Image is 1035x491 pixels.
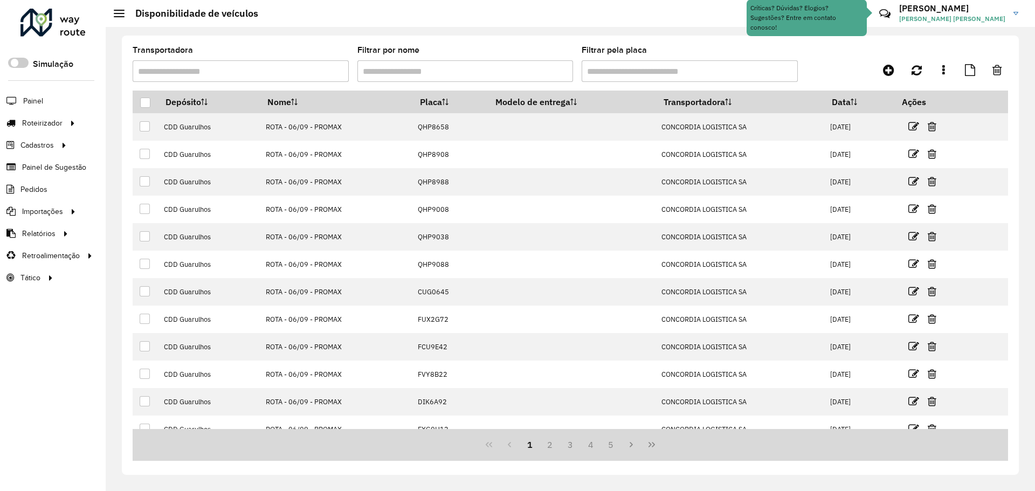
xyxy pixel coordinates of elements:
[928,147,936,161] a: Excluir
[412,251,488,278] td: QHP9088
[621,434,641,455] button: Next Page
[894,91,959,113] th: Ações
[22,206,63,217] span: Importações
[22,228,56,239] span: Relatórios
[656,223,825,251] td: CONCORDIA LOGISTICA SA
[656,416,825,443] td: CONCORDIA LOGISTICA SA
[520,434,540,455] button: 1
[260,113,412,141] td: ROTA - 06/09 - PROMAX
[125,8,258,19] h2: Disponibilidade de veículos
[908,284,919,299] a: Editar
[20,184,47,195] span: Pedidos
[488,91,656,113] th: Modelo de entrega
[412,223,488,251] td: QHP9038
[260,333,412,361] td: ROTA - 06/09 - PROMAX
[641,434,662,455] button: Last Page
[540,434,560,455] button: 2
[158,196,260,223] td: CDD Guarulhos
[20,272,40,283] span: Tático
[33,58,73,71] label: Simulação
[908,339,919,354] a: Editar
[260,223,412,251] td: ROTA - 06/09 - PROMAX
[825,306,895,333] td: [DATE]
[873,2,896,25] a: Contato Rápido
[260,196,412,223] td: ROTA - 06/09 - PROMAX
[908,229,919,244] a: Editar
[928,339,936,354] a: Excluir
[656,306,825,333] td: CONCORDIA LOGISTICA SA
[260,91,412,113] th: Nome
[928,421,936,436] a: Excluir
[825,196,895,223] td: [DATE]
[412,333,488,361] td: FCU9E42
[908,202,919,216] a: Editar
[260,141,412,168] td: ROTA - 06/09 - PROMAX
[928,284,936,299] a: Excluir
[412,168,488,196] td: QHP8988
[582,44,647,57] label: Filtrar pela placa
[581,434,601,455] button: 4
[908,312,919,326] a: Editar
[260,251,412,278] td: ROTA - 06/09 - PROMAX
[133,44,193,57] label: Transportadora
[412,361,488,388] td: FVY8B22
[908,394,919,409] a: Editar
[158,278,260,306] td: CDD Guarulhos
[260,361,412,388] td: ROTA - 06/09 - PROMAX
[357,44,419,57] label: Filtrar por nome
[825,168,895,196] td: [DATE]
[928,229,936,244] a: Excluir
[158,251,260,278] td: CDD Guarulhos
[23,95,43,107] span: Painel
[412,306,488,333] td: FUX2G72
[158,113,260,141] td: CDD Guarulhos
[656,251,825,278] td: CONCORDIA LOGISTICA SA
[825,416,895,443] td: [DATE]
[560,434,581,455] button: 3
[158,361,260,388] td: CDD Guarulhos
[158,91,260,113] th: Depósito
[825,278,895,306] td: [DATE]
[158,306,260,333] td: CDD Guarulhos
[656,113,825,141] td: CONCORDIA LOGISTICA SA
[412,278,488,306] td: CUG0645
[825,223,895,251] td: [DATE]
[656,141,825,168] td: CONCORDIA LOGISTICA SA
[412,416,488,443] td: EXG0H12
[656,168,825,196] td: CONCORDIA LOGISTICA SA
[899,14,1005,24] span: [PERSON_NAME] [PERSON_NAME]
[22,250,80,261] span: Retroalimentação
[656,333,825,361] td: CONCORDIA LOGISTICA SA
[825,333,895,361] td: [DATE]
[412,113,488,141] td: QHP8658
[656,388,825,416] td: CONCORDIA LOGISTICA SA
[22,117,63,129] span: Roteirizador
[928,202,936,216] a: Excluir
[22,162,86,173] span: Painel de Sugestão
[928,312,936,326] a: Excluir
[158,223,260,251] td: CDD Guarulhos
[412,141,488,168] td: QHP8908
[928,119,936,134] a: Excluir
[928,174,936,189] a: Excluir
[656,278,825,306] td: CONCORDIA LOGISTICA SA
[260,416,412,443] td: ROTA - 06/09 - PROMAX
[908,119,919,134] a: Editar
[908,147,919,161] a: Editar
[908,366,919,381] a: Editar
[656,196,825,223] td: CONCORDIA LOGISTICA SA
[656,361,825,388] td: CONCORDIA LOGISTICA SA
[260,278,412,306] td: ROTA - 06/09 - PROMAX
[20,140,54,151] span: Cadastros
[412,196,488,223] td: QHP9008
[908,257,919,271] a: Editar
[928,366,936,381] a: Excluir
[656,91,825,113] th: Transportadora
[825,388,895,416] td: [DATE]
[908,421,919,436] a: Editar
[825,141,895,168] td: [DATE]
[158,388,260,416] td: CDD Guarulhos
[260,306,412,333] td: ROTA - 06/09 - PROMAX
[260,168,412,196] td: ROTA - 06/09 - PROMAX
[825,113,895,141] td: [DATE]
